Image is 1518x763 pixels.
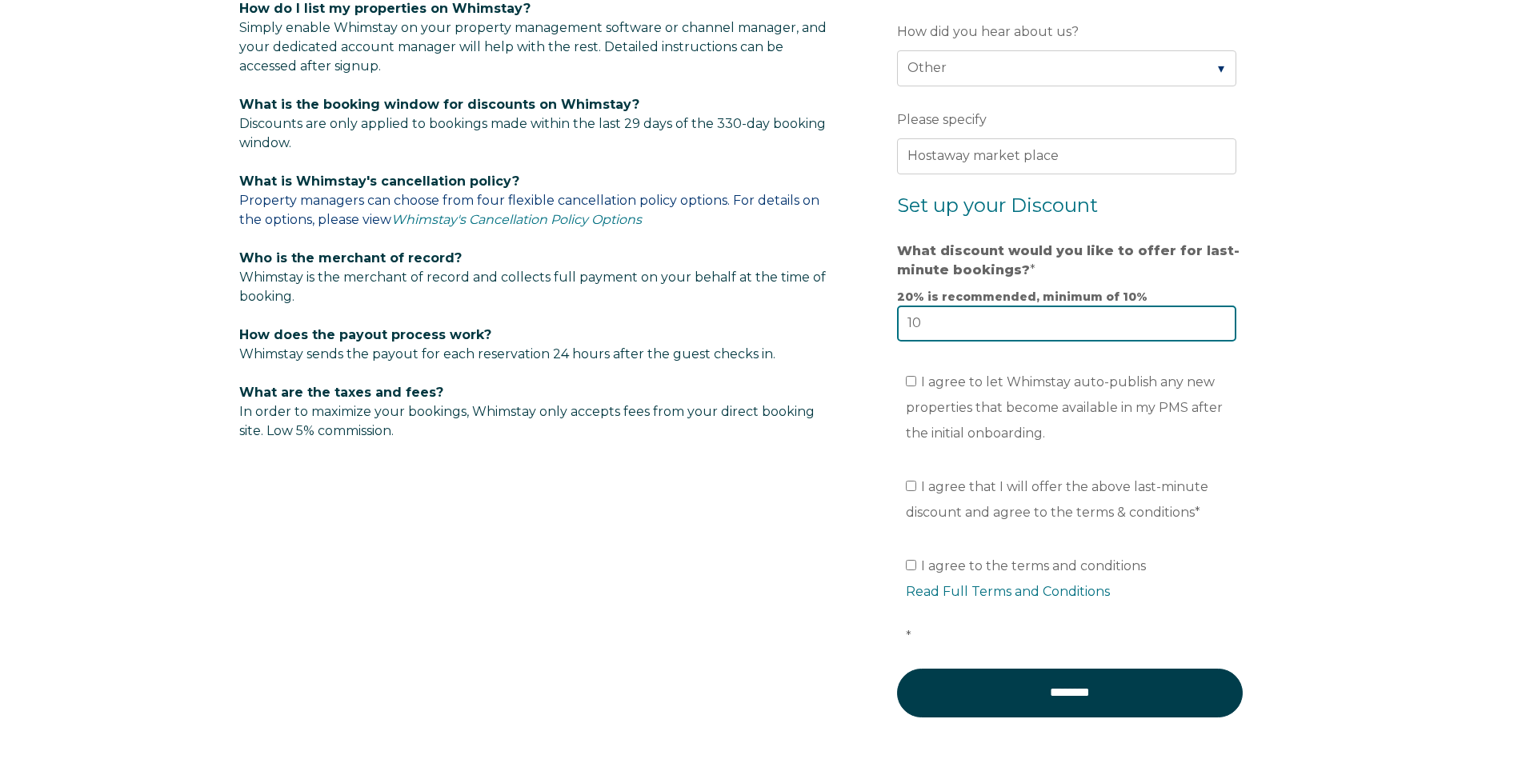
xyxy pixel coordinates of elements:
[239,250,462,266] span: Who is the merchant of record?
[239,327,491,342] span: How does the payout process work?
[239,346,775,362] span: Whimstay sends the payout for each reservation 24 hours after the guest checks in.
[906,584,1110,599] a: Read Full Terms and Conditions
[906,479,1208,520] span: I agree that I will offer the above last-minute discount and agree to the terms & conditions
[906,481,916,491] input: I agree that I will offer the above last-minute discount and agree to the terms & conditions*
[897,290,1148,304] strong: 20% is recommended, minimum of 10%
[239,20,827,74] span: Simply enable Whimstay on your property management software or channel manager, and your dedicate...
[239,385,815,438] span: In order to maximize your bookings, Whimstay only accepts fees from your direct booking site. Low...
[239,97,639,112] span: What is the booking window for discounts on Whimstay?
[239,1,531,16] span: How do I list my properties on Whimstay?
[239,174,519,189] span: What is Whimstay's cancellation policy?
[239,172,835,230] p: Property managers can choose from four flexible cancellation policy options. For details on the o...
[391,212,642,227] a: Whimstay's Cancellation Policy Options
[239,116,826,150] span: Discounts are only applied to bookings made within the last 29 days of the 330-day booking window.
[897,19,1079,44] span: How did you hear about us?
[239,270,826,304] span: Whimstay is the merchant of record and collects full payment on your behalf at the time of booking.
[897,107,987,132] span: Please specify
[906,558,1245,644] span: I agree to the terms and conditions
[906,560,916,570] input: I agree to the terms and conditionsRead Full Terms and Conditions*
[239,385,443,400] span: What are the taxes and fees?
[897,243,1240,278] strong: What discount would you like to offer for last-minute bookings?
[897,194,1098,217] span: Set up your Discount
[906,376,916,386] input: I agree to let Whimstay auto-publish any new properties that become available in my PMS after the...
[906,374,1223,441] span: I agree to let Whimstay auto-publish any new properties that become available in my PMS after the...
